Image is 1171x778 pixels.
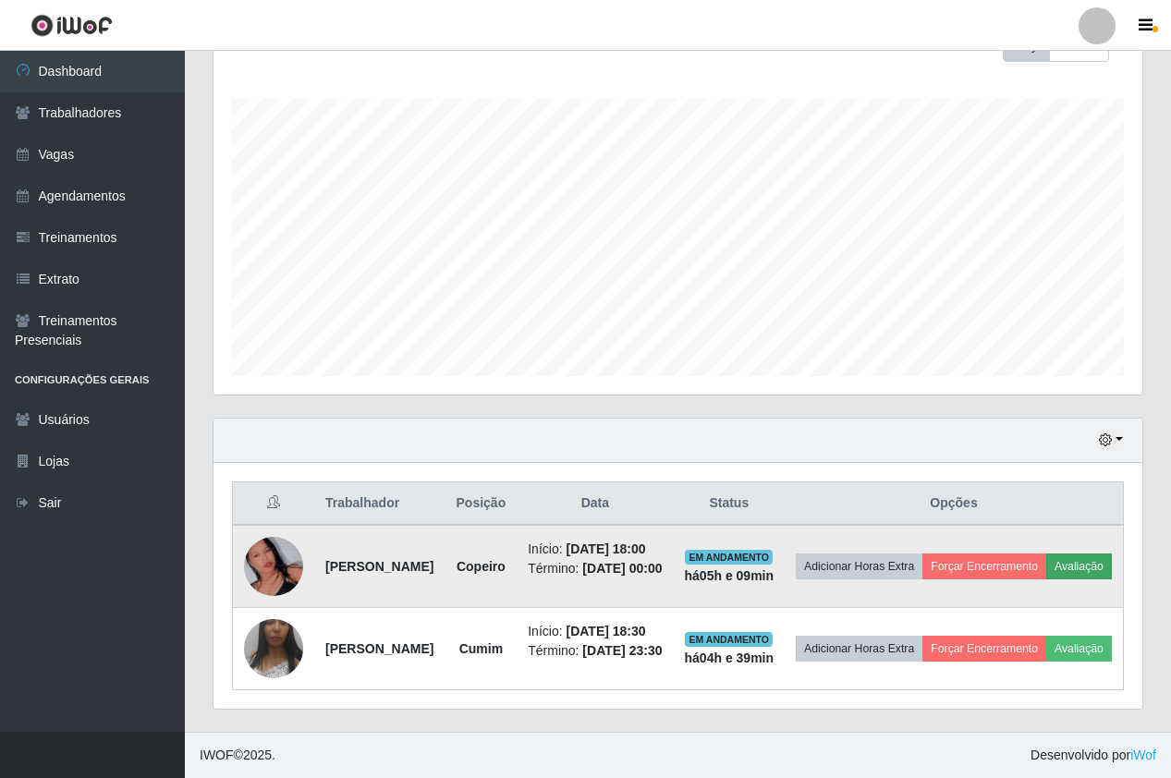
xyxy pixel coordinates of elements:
[1130,748,1156,762] a: iWof
[314,482,445,526] th: Trabalhador
[796,553,922,579] button: Adicionar Horas Extra
[325,641,433,656] strong: [PERSON_NAME]
[796,636,922,662] button: Adicionar Horas Extra
[1031,746,1156,765] span: Desenvolvido por
[582,643,662,658] time: [DATE] 23:30
[1046,636,1112,662] button: Avaliação
[685,568,775,583] strong: há 05 h e 09 min
[685,550,773,565] span: EM ANDAMENTO
[566,624,645,638] time: [DATE] 18:30
[517,482,673,526] th: Data
[685,650,775,665] strong: há 04 h e 39 min
[582,561,662,576] time: [DATE] 00:00
[528,540,662,559] li: Início:
[566,541,645,556] time: [DATE] 18:00
[459,641,503,656] strong: Cumim
[244,514,303,619] img: 1735242592516.jpeg
[922,636,1046,662] button: Forçar Encerramento
[457,559,506,574] strong: Copeiro
[685,632,773,647] span: EM ANDAMENTO
[922,553,1046,579] button: Forçar Encerramento
[200,748,234,762] span: IWOF
[528,622,662,641] li: Início:
[200,746,275,765] span: © 2025 .
[528,641,662,661] li: Término:
[244,583,303,714] img: 1703145599560.jpeg
[528,559,662,578] li: Término:
[325,559,433,574] strong: [PERSON_NAME]
[30,14,113,37] img: CoreUI Logo
[445,482,518,526] th: Posição
[785,482,1123,526] th: Opções
[1046,553,1112,579] button: Avaliação
[674,482,786,526] th: Status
